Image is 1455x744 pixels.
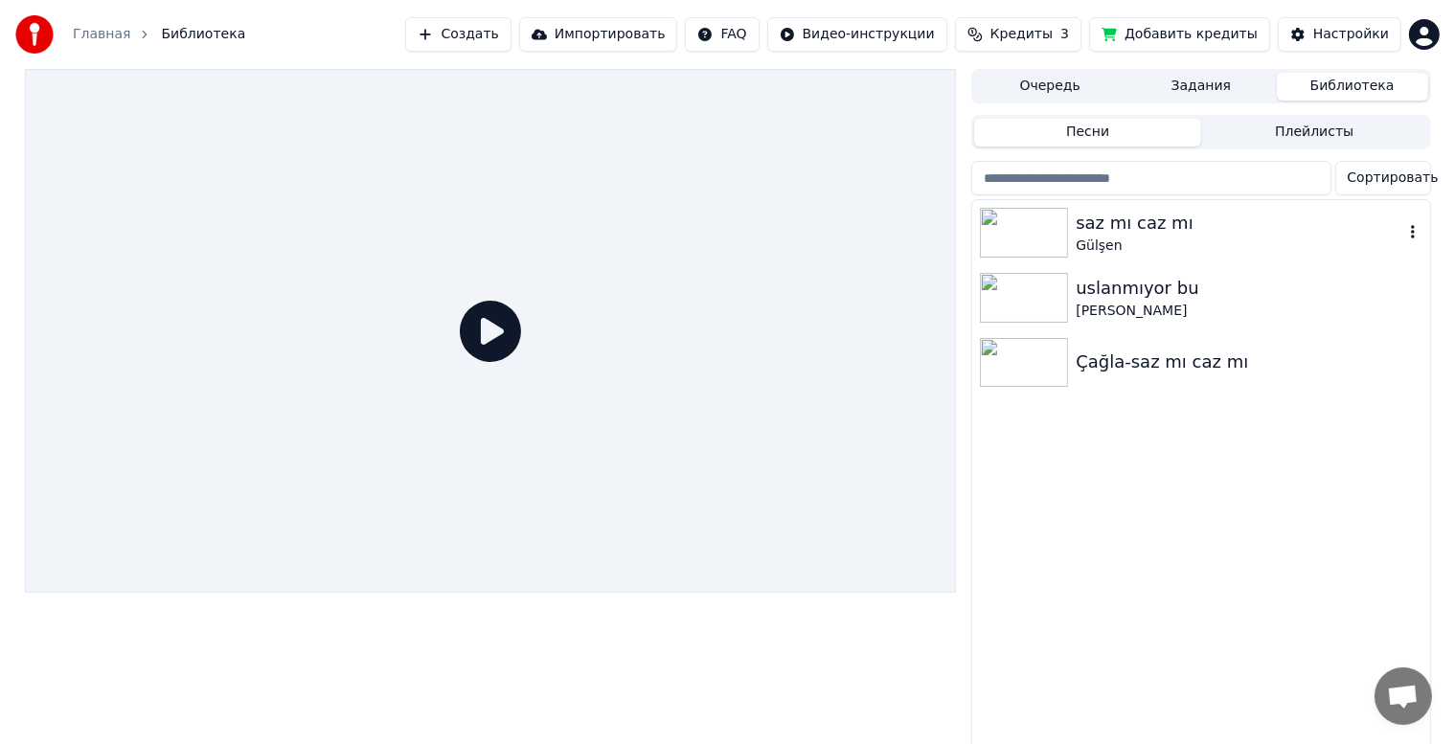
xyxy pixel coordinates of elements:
button: Песни [974,119,1201,147]
div: [PERSON_NAME] [1076,302,1421,321]
div: saz mı caz mı [1076,210,1402,237]
div: Настройки [1313,25,1389,44]
span: Кредиты [990,25,1053,44]
button: FAQ [685,17,759,52]
a: Открытый чат [1375,667,1432,725]
button: Плейлисты [1201,119,1428,147]
span: 3 [1060,25,1069,44]
button: Задания [1125,73,1277,101]
button: Кредиты3 [955,17,1081,52]
button: Видео-инструкции [767,17,947,52]
button: Настройки [1278,17,1401,52]
div: Çağla-saz mı caz mı [1076,349,1421,375]
button: Импортировать [519,17,678,52]
button: Создать [405,17,511,52]
button: Очередь [974,73,1125,101]
nav: breadcrumb [73,25,245,44]
button: Библиотека [1277,73,1428,101]
div: Gülşen [1076,237,1402,256]
span: Сортировать [1348,169,1439,188]
div: uslanmıyor bu [1076,275,1421,302]
button: Добавить кредиты [1089,17,1270,52]
span: Библиотека [161,25,245,44]
img: youka [15,15,54,54]
a: Главная [73,25,130,44]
